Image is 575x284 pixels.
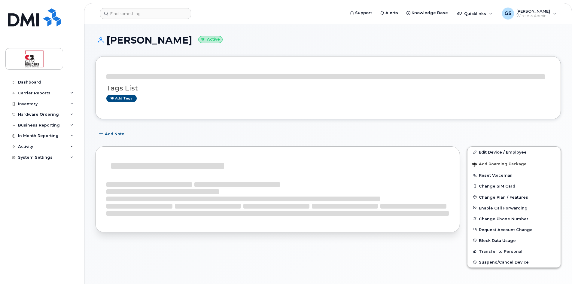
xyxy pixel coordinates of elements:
[467,170,561,181] button: Reset Voicemail
[467,246,561,257] button: Transfer to Personal
[95,128,129,139] button: Add Note
[467,203,561,213] button: Enable Call Forwarding
[95,35,561,45] h1: [PERSON_NAME]
[467,235,561,246] button: Block Data Usage
[106,95,137,102] a: Add tags
[467,181,561,191] button: Change SIM Card
[472,162,527,167] span: Add Roaming Package
[467,192,561,203] button: Change Plan / Features
[198,36,223,43] small: Active
[467,147,561,157] a: Edit Device / Employee
[479,260,529,264] span: Suspend/Cancel Device
[105,131,124,137] span: Add Note
[479,206,528,210] span: Enable Call Forwarding
[467,157,561,170] button: Add Roaming Package
[467,224,561,235] button: Request Account Change
[106,84,550,92] h3: Tags List
[467,257,561,267] button: Suspend/Cancel Device
[467,213,561,224] button: Change Phone Number
[479,195,528,199] span: Change Plan / Features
